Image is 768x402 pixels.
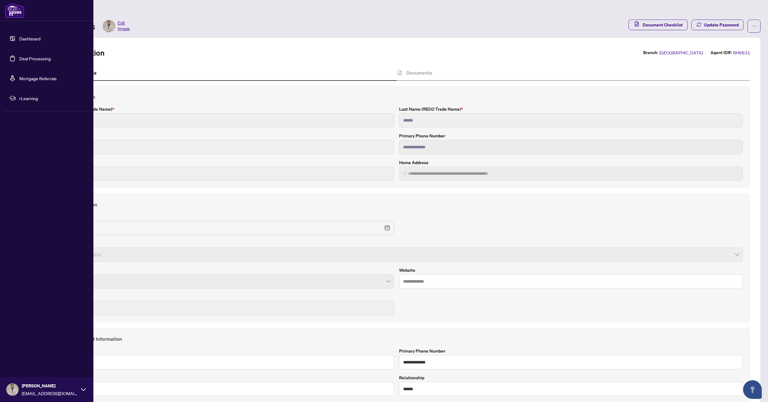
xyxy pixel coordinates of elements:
a: Mortgage Referrals [19,76,57,81]
a: Dashboard [19,36,40,41]
span: [PERSON_NAME] [22,382,78,389]
span: Update Password [704,20,739,30]
label: Date of Birth [50,213,394,220]
label: Website [399,267,743,274]
img: logo [5,3,24,18]
label: E-mail Address [50,374,394,381]
label: Primary Phone Number [399,348,743,354]
h4: Personal Information [50,201,743,208]
label: Agent ID#: [710,49,732,56]
h4: Emergency Contact Information [50,335,743,343]
h4: Documents [406,69,432,76]
label: Primary Phone Number [399,132,743,139]
span: Edit Image [118,20,130,32]
span: rLearning [19,95,84,102]
img: Profile Icon [7,384,18,395]
label: Last Name (RECO Trade Name) [399,106,743,113]
label: Sin # [50,293,394,300]
span: ellipsis [752,24,756,28]
label: Relationship [399,374,743,381]
label: E-mail Address [50,159,394,166]
span: RH6631 [733,49,750,56]
span: [GEOGRAPHIC_DATA] [659,49,703,56]
label: Branch: [643,49,658,56]
img: Profile Icon [103,20,115,32]
span: Document Checklist [643,20,683,30]
button: Document Checklist [629,20,688,30]
a: Deal Processing [19,56,51,61]
button: Update Password [691,20,744,30]
label: Home Address [399,159,743,166]
span: Male [54,249,739,261]
label: Full Name [50,348,394,354]
button: Open asap [743,380,762,399]
label: Gender [50,240,743,247]
label: First Name (RECO Trade Name) [50,106,394,113]
span: [EMAIL_ADDRESS][DOMAIN_NAME] [22,390,78,397]
label: Legal Name [50,132,394,139]
label: Languages spoken [50,267,394,274]
h4: Contact Information [50,93,743,101]
img: search_icon [403,172,407,175]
